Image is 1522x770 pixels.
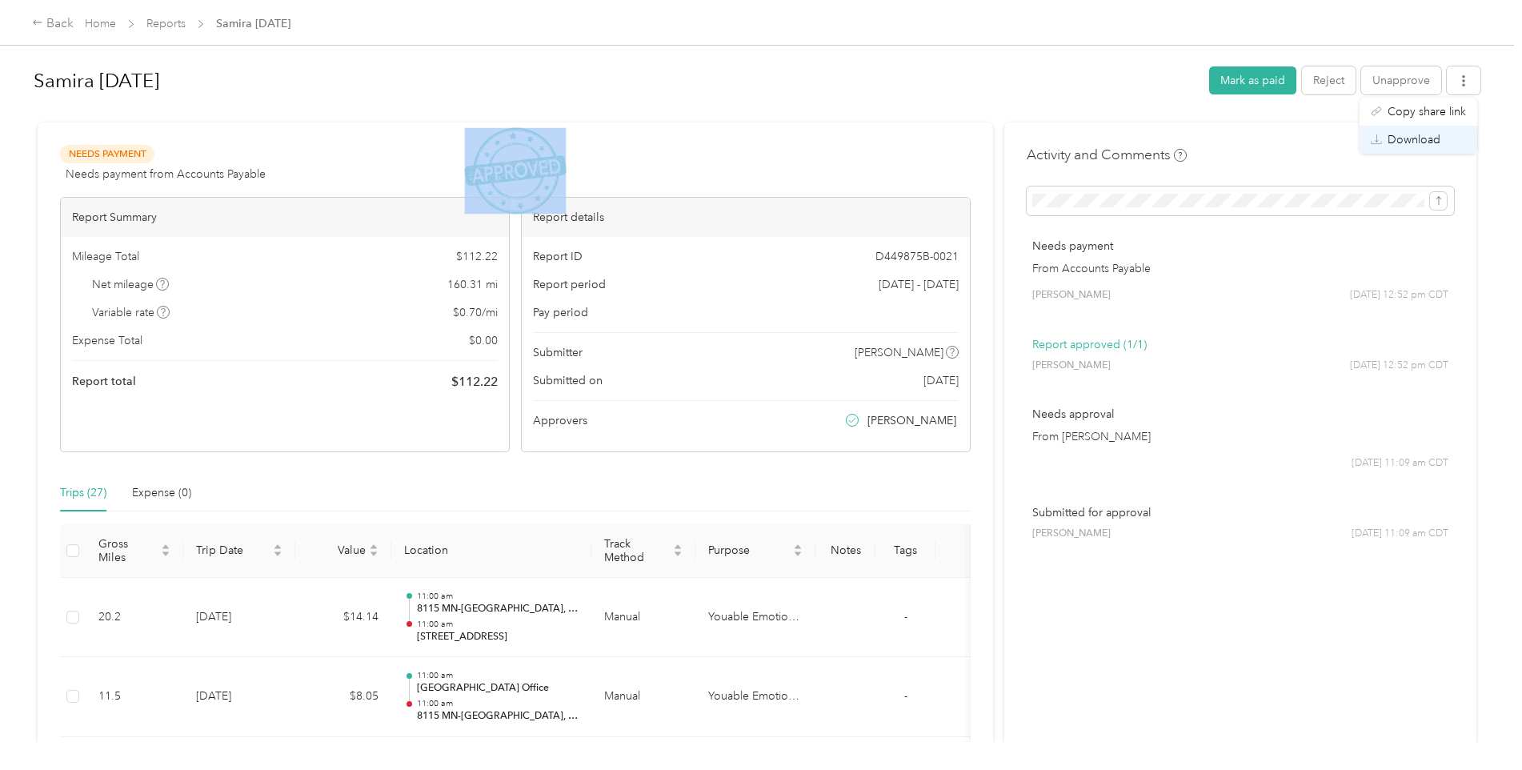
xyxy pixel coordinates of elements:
[1350,359,1448,373] span: [DATE] 12:52 pm CDT
[1388,131,1440,148] span: Download
[417,709,579,724] p: 8115 MN-[GEOGRAPHIC_DATA], 55426-3915
[417,681,579,696] p: [GEOGRAPHIC_DATA] Office
[533,372,603,389] span: Submitted on
[273,549,282,559] span: caret-down
[923,372,959,389] span: [DATE]
[447,276,498,293] span: 160.31 mi
[86,578,183,658] td: 20.2
[1350,288,1448,303] span: [DATE] 12:52 pm CDT
[72,332,142,349] span: Expense Total
[295,657,391,737] td: $8.05
[183,524,295,578] th: Trip Date
[196,543,270,557] span: Trip Date
[183,578,295,658] td: [DATE]
[533,412,587,429] span: Approvers
[146,17,186,30] a: Reports
[86,524,183,578] th: Gross Miles
[1032,238,1448,255] p: Needs payment
[86,657,183,737] td: 11.5
[1302,66,1356,94] button: Reject
[1361,66,1441,94] button: Unapprove
[1032,428,1448,445] p: From [PERSON_NAME]
[72,248,139,265] span: Mileage Total
[708,543,790,557] span: Purpose
[92,276,170,293] span: Net mileage
[451,372,498,391] span: $ 112.22
[1032,260,1448,277] p: From Accounts Payable
[417,619,579,630] p: 11:00 am
[1432,680,1522,770] iframe: Everlance-gr Chat Button Frame
[417,698,579,709] p: 11:00 am
[867,412,956,429] span: [PERSON_NAME]
[1032,406,1448,423] p: Needs approval
[533,276,606,293] span: Report period
[793,542,803,551] span: caret-up
[533,304,588,321] span: Pay period
[875,524,935,578] th: Tags
[1032,359,1111,373] span: [PERSON_NAME]
[391,524,591,578] th: Location
[61,198,509,237] div: Report Summary
[793,549,803,559] span: caret-down
[875,248,959,265] span: D449875B-0021
[904,610,907,624] span: -
[673,542,683,551] span: caret-up
[465,127,567,213] img: ApprovedStamp
[1209,66,1296,94] button: Mark as paid
[904,689,907,703] span: -
[1032,504,1448,521] p: Submitted for approval
[522,198,970,237] div: Report details
[1032,336,1448,353] p: Report approved (1/1)
[456,248,498,265] span: $ 112.22
[604,537,670,564] span: Track Method
[32,14,74,34] div: Back
[695,578,815,658] td: Youable Emotional Health
[72,373,136,390] span: Report total
[417,630,579,644] p: [STREET_ADDRESS]
[673,549,683,559] span: caret-down
[1032,288,1111,303] span: [PERSON_NAME]
[216,15,290,32] span: Samira [DATE]
[695,657,815,737] td: Youable Emotional Health
[591,657,695,737] td: Manual
[98,537,158,564] span: Gross Miles
[85,17,116,30] a: Home
[1352,527,1448,541] span: [DATE] 11:09 am CDT
[591,578,695,658] td: Manual
[92,304,170,321] span: Variable rate
[815,524,875,578] th: Notes
[34,62,1198,100] h1: Samira August 2025
[533,248,583,265] span: Report ID
[469,332,498,349] span: $ 0.00
[533,344,583,361] span: Submitter
[295,578,391,658] td: $14.14
[1352,456,1448,471] span: [DATE] 11:09 am CDT
[161,549,170,559] span: caret-down
[591,524,695,578] th: Track Method
[417,670,579,681] p: 11:00 am
[855,344,943,361] span: [PERSON_NAME]
[60,145,154,163] span: Needs Payment
[417,602,579,616] p: 8115 MN-[GEOGRAPHIC_DATA], 55426-3915
[273,542,282,551] span: caret-up
[308,543,366,557] span: Value
[369,542,378,551] span: caret-up
[1027,145,1187,165] h4: Activity and Comments
[417,591,579,602] p: 11:00 am
[66,166,266,182] span: Needs payment from Accounts Payable
[695,524,815,578] th: Purpose
[161,542,170,551] span: caret-up
[60,484,106,502] div: Trips (27)
[295,524,391,578] th: Value
[369,549,378,559] span: caret-down
[183,657,295,737] td: [DATE]
[1388,103,1466,120] span: Copy share link
[132,484,191,502] div: Expense (0)
[453,304,498,321] span: $ 0.70 / mi
[1032,527,1111,541] span: [PERSON_NAME]
[879,276,959,293] span: [DATE] - [DATE]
